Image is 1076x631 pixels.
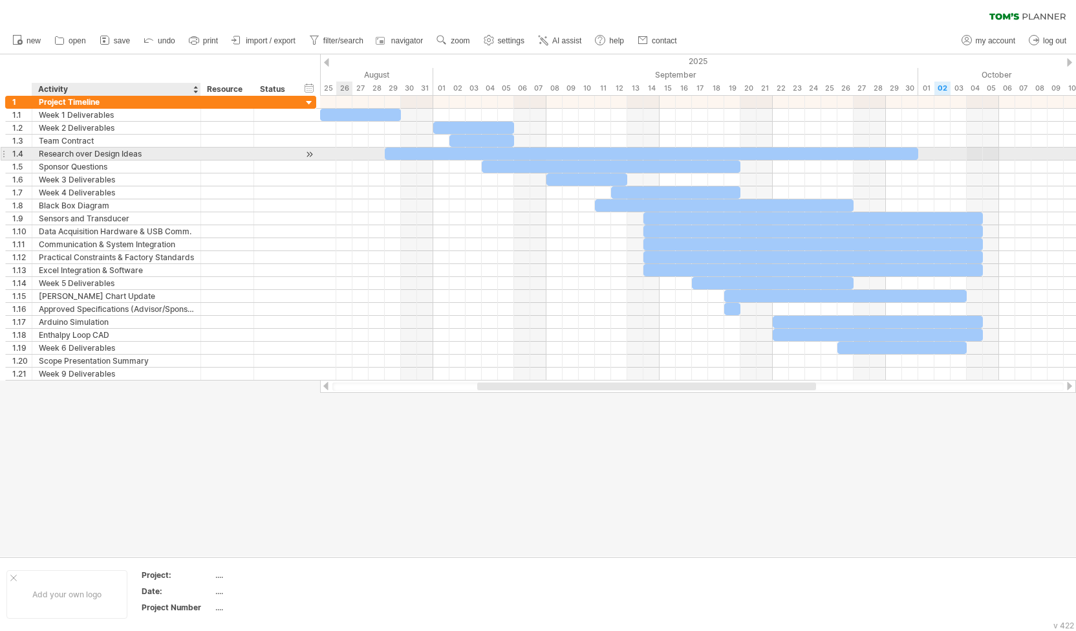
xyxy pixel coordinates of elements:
[12,355,32,367] div: 1.20
[401,82,417,95] div: Saturday, 30 August 2025
[39,290,194,302] div: [PERSON_NAME] Chart Update
[902,82,918,95] div: Tuesday, 30 September 2025
[207,83,246,96] div: Resource
[391,36,423,45] span: navigator
[740,82,757,95] div: Saturday, 20 September 2025
[306,32,367,49] a: filter/search
[1043,36,1066,45] span: log out
[336,82,352,95] div: Tuesday, 26 August 2025
[39,148,194,160] div: Research over Design Ideas
[12,316,32,328] div: 1.17
[369,82,385,95] div: Thursday, 28 August 2025
[158,36,175,45] span: undo
[114,36,130,45] span: save
[498,36,524,45] span: settings
[12,277,32,289] div: 1.14
[12,109,32,121] div: 1.1
[39,199,194,212] div: Black Box Diagram
[652,36,677,45] span: contact
[12,212,32,225] div: 1.9
[12,238,32,250] div: 1.11
[215,602,324,613] div: ....
[39,355,194,367] div: Scope Presentation Summary
[39,316,194,328] div: Arduino Simulation
[433,68,918,82] div: September 2025
[374,32,427,49] a: navigator
[708,82,724,95] div: Thursday, 18 September 2025
[967,82,983,95] div: Saturday, 4 October 2025
[39,264,194,276] div: Excel Integration & Software
[449,82,466,95] div: Tuesday, 2 September 2025
[39,161,194,173] div: Sponsor Questions
[546,82,563,95] div: Monday, 8 September 2025
[203,36,218,45] span: print
[958,32,1019,49] a: my account
[51,32,90,49] a: open
[215,586,324,597] div: ....
[39,122,194,134] div: Week 2 Deliverables
[39,212,194,225] div: Sensors and Transducer
[12,290,32,302] div: 1.15
[12,161,32,173] div: 1.5
[9,32,45,49] a: new
[12,199,32,212] div: 1.8
[12,148,32,160] div: 1.4
[918,82,934,95] div: Wednesday, 1 October 2025
[12,342,32,354] div: 1.19
[320,82,336,95] div: Monday, 25 August 2025
[724,82,740,95] div: Friday, 19 September 2025
[142,570,213,581] div: Project:
[12,225,32,238] div: 1.10
[142,602,213,613] div: Project Number
[552,36,581,45] span: AI assist
[480,32,528,49] a: settings
[854,82,870,95] div: Saturday, 27 September 2025
[96,32,134,49] a: save
[39,186,194,199] div: Week 4 Deliverables
[12,368,32,380] div: 1.21
[303,148,316,161] div: scroll to activity
[246,36,296,45] span: import / export
[466,82,482,95] div: Wednesday, 3 September 2025
[757,82,773,95] div: Sunday, 21 September 2025
[260,83,288,96] div: Status
[821,82,837,95] div: Thursday, 25 September 2025
[39,225,194,238] div: Data Acquisition Hardware & USB Comm.
[579,82,595,95] div: Wednesday, 10 September 2025
[563,82,579,95] div: Tuesday, 9 September 2025
[352,82,369,95] div: Wednesday, 27 August 2025
[530,82,546,95] div: Sunday, 7 September 2025
[870,82,886,95] div: Sunday, 28 September 2025
[837,82,854,95] div: Friday, 26 September 2025
[39,303,194,315] div: Approved Specifications (Advisor/Sponsor)
[1031,82,1048,95] div: Wednesday, 8 October 2025
[660,82,676,95] div: Monday, 15 September 2025
[39,96,194,108] div: Project Timeline
[215,570,324,581] div: ....
[12,135,32,147] div: 1.3
[12,251,32,263] div: 1.12
[186,32,222,49] a: print
[39,238,194,250] div: Communication & System Integration
[27,36,41,45] span: new
[12,173,32,186] div: 1.6
[12,329,32,341] div: 1.18
[39,368,194,380] div: Week 9 Deliverables
[6,570,127,619] div: Add your own logo
[1053,621,1074,630] div: v 422
[482,82,498,95] div: Thursday, 4 September 2025
[12,186,32,199] div: 1.7
[634,32,681,49] a: contact
[451,36,469,45] span: zoom
[886,82,902,95] div: Monday, 29 September 2025
[38,83,193,96] div: Activity
[789,82,805,95] div: Tuesday, 23 September 2025
[39,135,194,147] div: Team Contract
[1048,82,1064,95] div: Thursday, 9 October 2025
[12,264,32,276] div: 1.13
[498,82,514,95] div: Friday, 5 September 2025
[983,82,999,95] div: Sunday, 5 October 2025
[999,82,1015,95] div: Monday, 6 October 2025
[39,251,194,263] div: Practical Constraints & Factory Standards
[385,82,401,95] div: Friday, 29 August 2025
